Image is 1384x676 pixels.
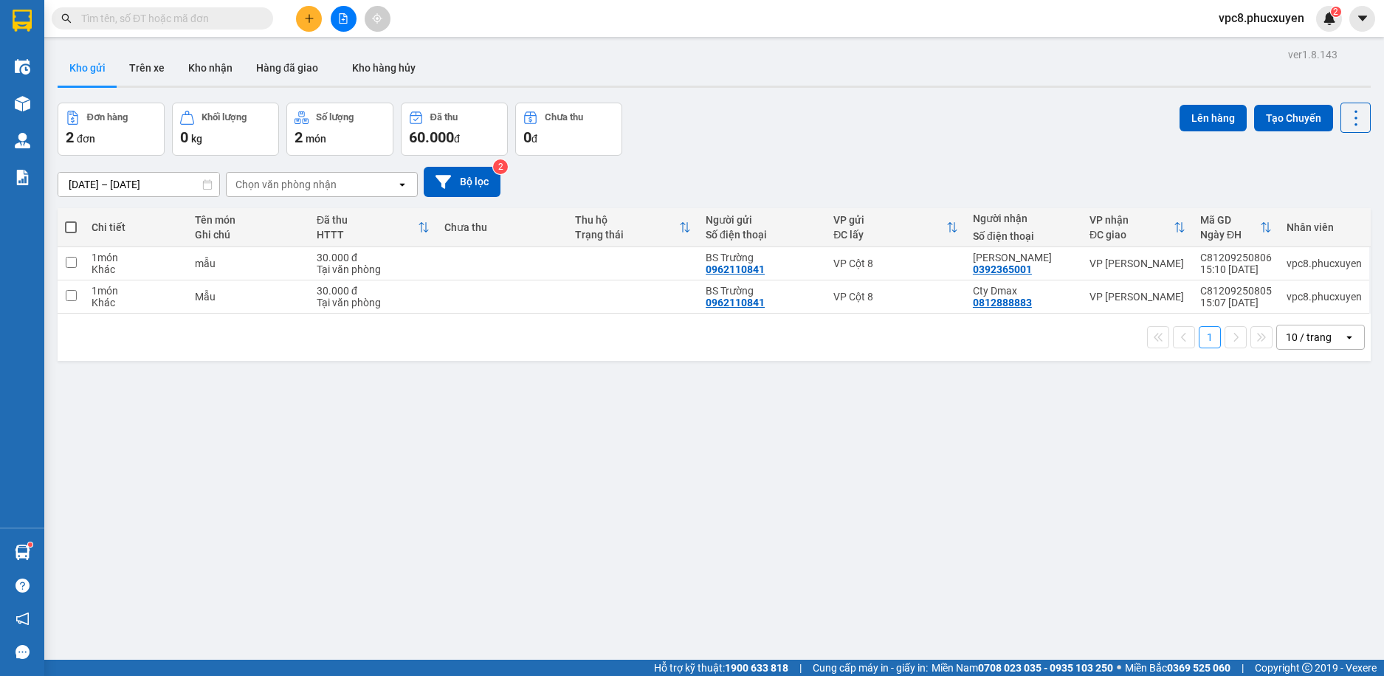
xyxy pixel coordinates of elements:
div: Chi tiết [92,221,180,233]
button: Lên hàng [1180,105,1247,131]
button: Chưa thu0đ [515,103,622,156]
div: 15:10 [DATE] [1200,263,1272,275]
div: 0962110841 [706,297,765,308]
div: Người gửi [706,214,819,226]
div: Khác [92,263,180,275]
span: question-circle [16,579,30,593]
div: Trạng thái [575,229,679,241]
div: Linh [973,252,1075,263]
div: Ghi chú [195,229,302,241]
div: HTTT [317,229,418,241]
button: Đã thu60.000đ [401,103,508,156]
span: đơn [77,133,95,145]
button: Đơn hàng2đơn [58,103,165,156]
strong: 0369 525 060 [1167,662,1230,674]
span: Kho hàng hủy [352,62,416,74]
strong: 1900 633 818 [725,662,788,674]
div: vpc8.phucxuyen [1287,291,1362,303]
div: C81209250806 [1200,252,1272,263]
button: Hàng đã giao [244,50,330,86]
div: Số lượng [316,112,354,123]
th: Toggle SortBy [1082,208,1193,247]
span: | [1242,660,1244,676]
div: 0812888883 [973,297,1032,308]
span: Miền Bắc [1125,660,1230,676]
span: vpc8.phucxuyen [1207,9,1316,27]
div: 1 món [92,285,180,297]
img: warehouse-icon [15,59,30,75]
div: VP Cột 8 [833,291,958,303]
div: vpc8.phucxuyen [1287,258,1362,269]
div: VP gửi [833,214,946,226]
div: 0962110841 [706,263,765,275]
span: search [61,13,72,24]
span: 0 [180,128,188,146]
span: Hỗ trợ kỹ thuật: [654,660,788,676]
div: Khác [92,297,180,308]
button: Khối lượng0kg [172,103,279,156]
div: Thu hộ [575,214,679,226]
span: message [16,645,30,659]
strong: 0708 023 035 - 0935 103 250 [978,662,1113,674]
span: | [799,660,802,676]
img: warehouse-icon [15,545,30,560]
div: VP [PERSON_NAME] [1089,291,1185,303]
span: Miền Nam [932,660,1113,676]
div: 1 món [92,252,180,263]
div: ver 1.8.143 [1288,46,1337,63]
div: Số điện thoại [706,229,819,241]
div: Tại văn phòng [317,297,430,308]
span: kg [191,133,202,145]
div: 10 / trang [1286,330,1332,345]
div: 15:07 [DATE] [1200,297,1272,308]
div: Nhân viên [1287,221,1362,233]
div: Ngày ĐH [1200,229,1260,241]
button: Tạo Chuyến [1254,105,1333,131]
img: warehouse-icon [15,133,30,148]
button: caret-down [1349,6,1375,32]
div: VP nhận [1089,214,1174,226]
div: ĐC lấy [833,229,946,241]
input: Select a date range. [58,173,219,196]
div: Chọn văn phòng nhận [235,177,337,192]
div: Khối lượng [202,112,247,123]
th: Toggle SortBy [309,208,437,247]
div: ĐC giao [1089,229,1174,241]
sup: 2 [1331,7,1341,17]
span: aim [372,13,382,24]
th: Toggle SortBy [1193,208,1279,247]
button: Kho nhận [176,50,244,86]
img: logo-vxr [13,10,32,32]
sup: 1 [28,542,32,547]
span: 60.000 [409,128,454,146]
div: 30.000 đ [317,285,430,297]
div: Đã thu [430,112,458,123]
div: mẫu [195,258,302,269]
div: C81209250805 [1200,285,1272,297]
div: Mã GD [1200,214,1260,226]
div: Tên món [195,214,302,226]
span: 2 [66,128,74,146]
div: VP [PERSON_NAME] [1089,258,1185,269]
svg: open [1343,331,1355,343]
span: 2 [295,128,303,146]
span: ⚪️ [1117,665,1121,671]
img: solution-icon [15,170,30,185]
div: Chưa thu [545,112,583,123]
div: Cty Dmax [973,285,1075,297]
div: 30.000 đ [317,252,430,263]
span: 2 [1333,7,1338,17]
span: caret-down [1356,12,1369,25]
input: Tìm tên, số ĐT hoặc mã đơn [81,10,255,27]
th: Toggle SortBy [568,208,698,247]
button: Kho gửi [58,50,117,86]
span: file-add [338,13,348,24]
div: Số điện thoại [973,230,1075,242]
svg: open [396,179,408,190]
button: 1 [1199,326,1221,348]
span: copyright [1302,663,1312,673]
button: plus [296,6,322,32]
img: icon-new-feature [1323,12,1336,25]
th: Toggle SortBy [826,208,965,247]
div: Chưa thu [444,221,560,233]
